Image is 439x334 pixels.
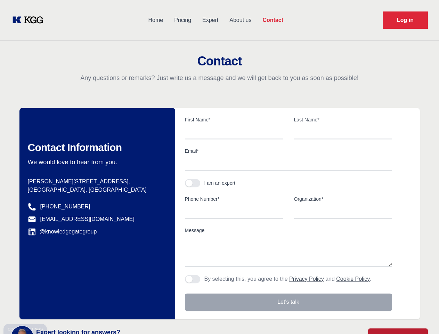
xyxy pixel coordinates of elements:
[28,177,164,186] p: [PERSON_NAME][STREET_ADDRESS],
[28,158,164,166] p: We would love to hear from you.
[185,293,392,311] button: Let's talk
[336,276,370,282] a: Cookie Policy
[40,202,90,211] a: [PHONE_NUMBER]
[204,275,372,283] p: By selecting this, you agree to the and .
[289,276,324,282] a: Privacy Policy
[185,148,392,154] label: Email*
[257,11,289,29] a: Contact
[197,11,224,29] a: Expert
[294,116,392,123] label: Last Name*
[224,11,257,29] a: About us
[143,11,169,29] a: Home
[28,186,164,194] p: [GEOGRAPHIC_DATA], [GEOGRAPHIC_DATA]
[169,11,197,29] a: Pricing
[8,54,431,68] h2: Contact
[40,215,135,223] a: [EMAIL_ADDRESS][DOMAIN_NAME]
[28,228,97,236] a: @knowledgegategroup
[8,74,431,82] p: Any questions or remarks? Just write us a message and we will get back to you as soon as possible!
[185,227,392,234] label: Message
[294,196,392,202] label: Organization*
[11,15,49,26] a: KOL Knowledge Platform: Talk to Key External Experts (KEE)
[185,116,283,123] label: First Name*
[383,11,428,29] a: Request Demo
[185,196,283,202] label: Phone Number*
[8,327,43,331] div: Cookie settings
[204,180,236,186] div: I am an expert
[404,301,439,334] iframe: Chat Widget
[28,141,164,154] h2: Contact Information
